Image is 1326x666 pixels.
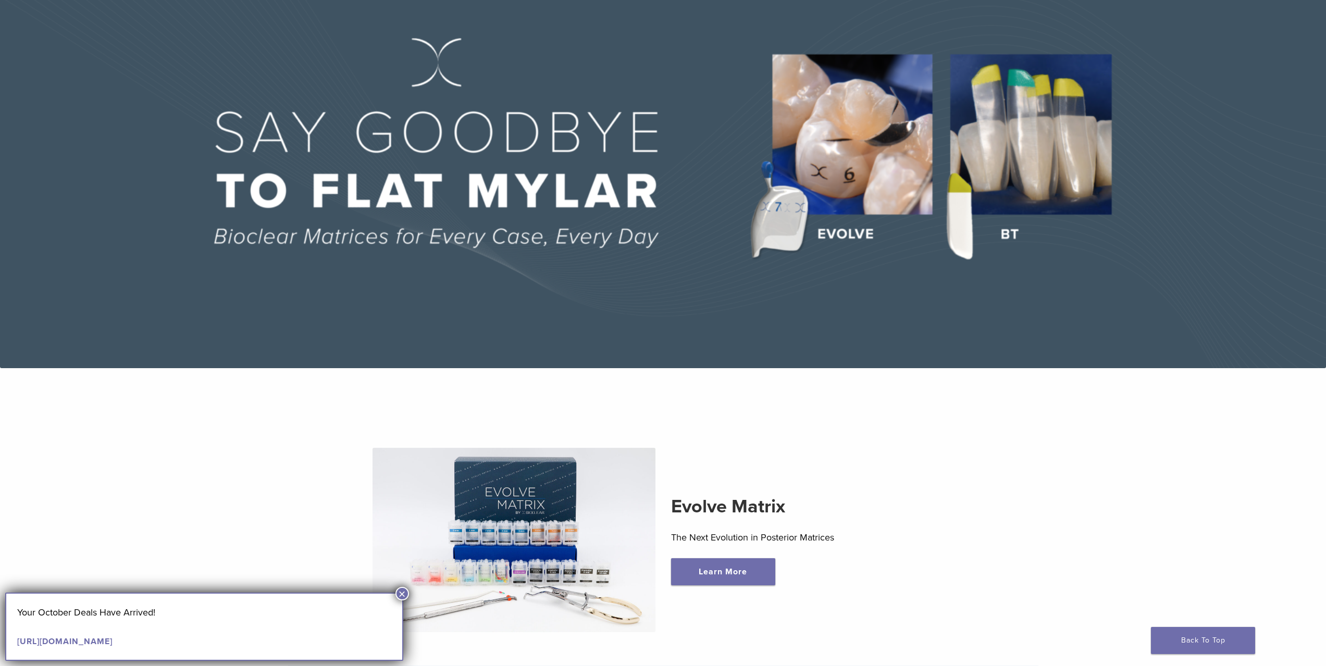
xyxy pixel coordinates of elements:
img: Evolve Matrix [373,448,655,632]
a: Back To Top [1151,627,1255,654]
a: Learn More [671,558,775,585]
button: Close [395,587,409,600]
h2: Evolve Matrix [671,494,954,519]
a: [URL][DOMAIN_NAME] [17,636,113,647]
p: Your October Deals Have Arrived! [17,605,391,620]
p: The Next Evolution in Posterior Matrices [671,530,954,545]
